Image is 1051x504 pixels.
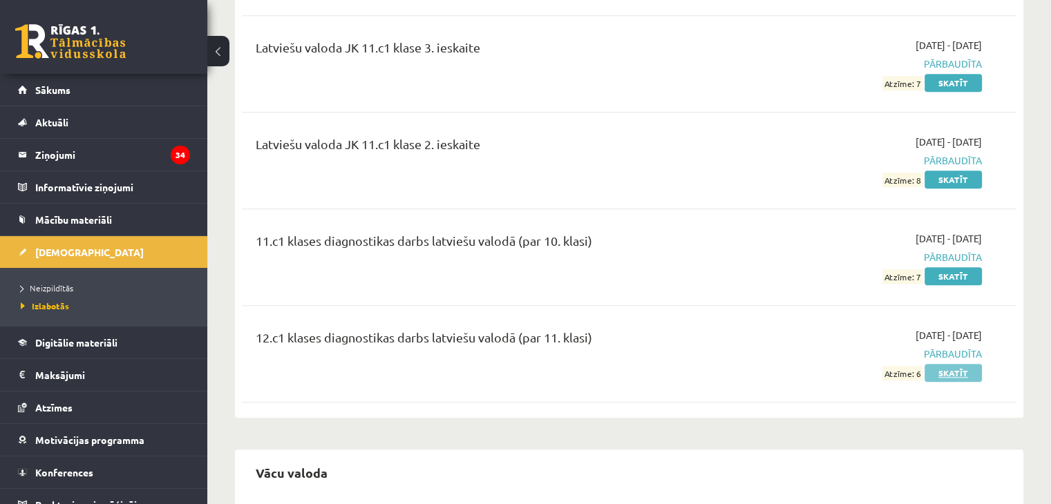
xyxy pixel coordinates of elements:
[18,171,190,203] a: Informatīvie ziņojumi
[242,456,341,489] h2: Vācu valoda
[35,359,190,391] legend: Maksājumi
[35,401,73,414] span: Atzīmes
[754,153,982,168] span: Pārbaudīta
[35,466,93,478] span: Konferences
[18,236,190,268] a: [DEMOGRAPHIC_DATA]
[15,24,126,59] a: Rīgas 1. Tālmācības vidusskola
[18,204,190,235] a: Mācību materiāli
[21,282,73,293] span: Neizpildītās
[925,267,982,285] a: Skatīt
[35,171,190,203] legend: Informatīvie ziņojumi
[916,231,982,246] span: [DATE] - [DATE]
[18,74,190,106] a: Sākums
[35,336,117,349] span: Digitālie materiāli
[21,300,193,312] a: Izlabotās
[35,213,112,226] span: Mācību materiāli
[18,424,190,456] a: Motivācijas programma
[256,328,733,353] div: 12.c1 klases diagnostikas darbs latviešu valodā (par 11. klasi)
[35,84,70,96] span: Sākums
[18,139,190,171] a: Ziņojumi34
[21,282,193,294] a: Neizpildītās
[882,366,922,380] span: Atzīme: 6
[754,250,982,264] span: Pārbaudīta
[925,171,982,188] a: Skatīt
[754,57,982,71] span: Pārbaudīta
[18,456,190,488] a: Konferences
[18,359,190,391] a: Maksājumi
[916,38,982,52] span: [DATE] - [DATE]
[882,76,922,90] span: Atzīme: 7
[18,391,190,423] a: Atzīmes
[21,300,69,311] span: Izlabotās
[35,434,144,446] span: Motivācijas programma
[916,328,982,342] span: [DATE] - [DATE]
[35,139,190,171] legend: Ziņojumi
[256,231,733,257] div: 11.c1 klases diagnostikas darbs latviešu valodā (par 10. klasi)
[754,347,982,361] span: Pārbaudīta
[925,74,982,92] a: Skatīt
[35,246,144,258] span: [DEMOGRAPHIC_DATA]
[916,135,982,149] span: [DATE] - [DATE]
[882,269,922,284] span: Atzīme: 7
[171,146,190,164] i: 34
[35,116,68,128] span: Aktuāli
[882,173,922,187] span: Atzīme: 8
[256,135,733,160] div: Latviešu valoda JK 11.c1 klase 2. ieskaite
[18,327,190,358] a: Digitālie materiāli
[256,38,733,64] div: Latviešu valoda JK 11.c1 klase 3. ieskaite
[925,364,982,382] a: Skatīt
[18,106,190,138] a: Aktuāli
